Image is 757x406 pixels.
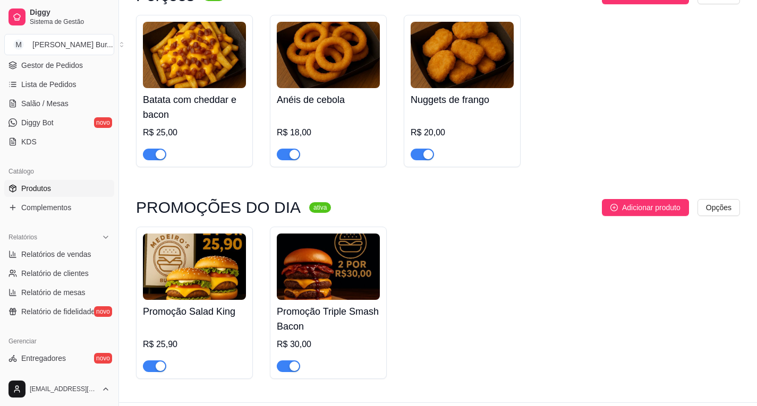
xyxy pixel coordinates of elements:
[4,57,114,74] a: Gestor de Pedidos
[143,304,246,319] h4: Promoção Salad King
[21,98,69,109] span: Salão / Mesas
[13,39,24,50] span: M
[277,126,380,139] div: R$ 18,00
[4,303,114,320] a: Relatório de fidelidadenovo
[21,79,76,90] span: Lista de Pedidos
[698,199,740,216] button: Opções
[4,4,114,30] a: DiggySistema de Gestão
[4,114,114,131] a: Diggy Botnovo
[411,92,514,107] h4: Nuggets de frango
[21,60,83,71] span: Gestor de Pedidos
[30,385,97,393] span: [EMAIL_ADDRESS][DOMAIN_NAME]
[4,369,114,386] a: Nota Fiscal (NFC-e)
[143,234,246,300] img: product-image
[4,265,114,282] a: Relatório de clientes
[277,92,380,107] h4: Anéis de cebola
[30,8,110,18] span: Diggy
[143,338,246,351] div: R$ 25,90
[21,202,71,213] span: Complementos
[21,353,66,364] span: Entregadores
[21,183,51,194] span: Produtos
[4,376,114,402] button: [EMAIL_ADDRESS][DOMAIN_NAME]
[277,338,380,351] div: R$ 30,00
[143,92,246,122] h4: Batata com cheddar e bacon
[4,246,114,263] a: Relatórios de vendas
[610,204,618,211] span: plus-circle
[706,202,732,213] span: Opções
[277,22,380,88] img: product-image
[4,163,114,180] div: Catálogo
[4,95,114,112] a: Salão / Mesas
[4,76,114,93] a: Lista de Pedidos
[143,22,246,88] img: product-image
[21,287,86,298] span: Relatório de mesas
[277,234,380,300] img: product-image
[136,201,301,214] h3: PROMOÇÕES DO DIA
[4,180,114,197] a: Produtos
[21,117,54,128] span: Diggy Bot
[21,136,37,147] span: KDS
[32,39,113,50] div: [PERSON_NAME] Bur ...
[4,199,114,216] a: Complementos
[411,22,514,88] img: product-image
[4,350,114,367] a: Entregadoresnovo
[411,126,514,139] div: R$ 20,00
[309,202,331,213] sup: ativa
[8,233,37,241] span: Relatórios
[602,199,689,216] button: Adicionar produto
[4,333,114,350] div: Gerenciar
[4,133,114,150] a: KDS
[622,202,681,213] span: Adicionar produto
[21,268,89,279] span: Relatório de clientes
[4,34,114,55] button: Select a team
[143,126,246,139] div: R$ 25,00
[4,284,114,301] a: Relatório de mesas
[21,249,91,260] span: Relatórios de vendas
[277,304,380,334] h4: Promoção Triple Smash Bacon
[30,18,110,26] span: Sistema de Gestão
[21,306,95,317] span: Relatório de fidelidade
